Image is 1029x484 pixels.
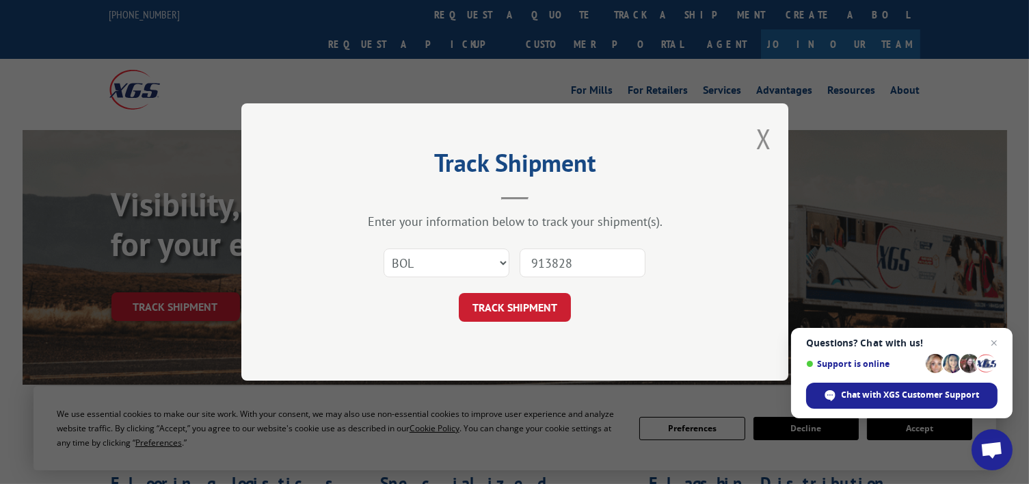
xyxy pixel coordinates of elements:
[842,389,980,401] span: Chat with XGS Customer Support
[520,249,645,277] input: Number(s)
[972,429,1013,470] div: Open chat
[310,153,720,179] h2: Track Shipment
[756,120,771,157] button: Close modal
[310,214,720,229] div: Enter your information below to track your shipment(s).
[806,383,998,409] div: Chat with XGS Customer Support
[806,359,921,369] span: Support is online
[986,335,1002,351] span: Close chat
[806,337,998,348] span: Questions? Chat with us!
[459,293,571,322] button: TRACK SHIPMENT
